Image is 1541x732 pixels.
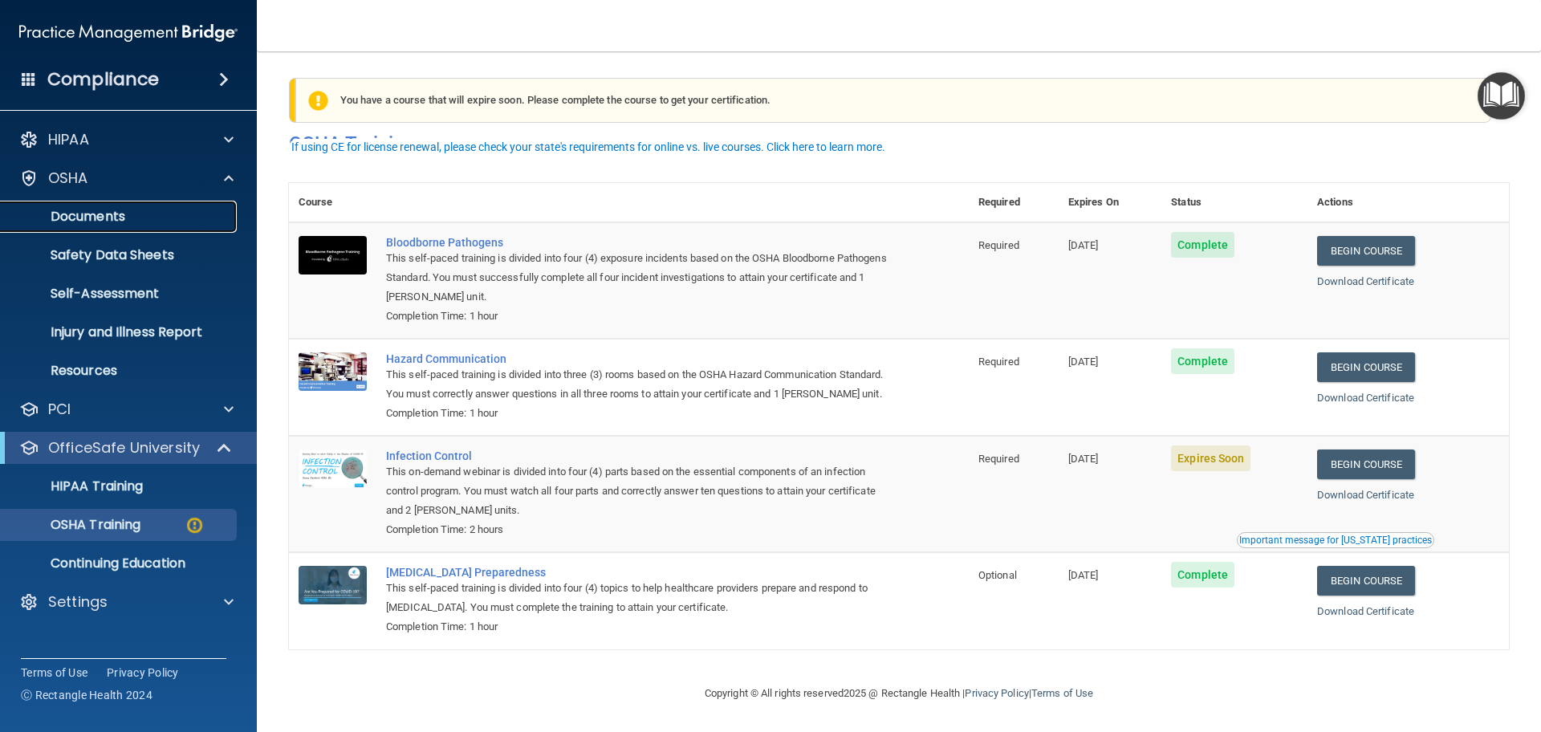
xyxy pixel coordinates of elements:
a: Begin Course [1317,449,1415,479]
p: OSHA [48,169,88,188]
a: Download Certificate [1317,489,1414,501]
button: If using CE for license renewal, please check your state's requirements for online vs. live cours... [289,139,888,155]
p: Self-Assessment [10,286,230,302]
span: [DATE] [1068,453,1099,465]
th: Actions [1307,183,1509,222]
p: Continuing Education [10,555,230,571]
a: Hazard Communication [386,352,888,365]
p: Documents [10,209,230,225]
div: If using CE for license renewal, please check your state's requirements for online vs. live cours... [291,141,885,152]
span: Expires Soon [1171,445,1250,471]
span: Complete [1171,348,1234,374]
img: exclamation-circle-solid-warning.7ed2984d.png [308,91,328,111]
p: HIPAA Training [10,478,143,494]
a: HIPAA [19,130,234,149]
a: Download Certificate [1317,275,1414,287]
div: Completion Time: 1 hour [386,307,888,326]
div: Completion Time: 1 hour [386,404,888,423]
a: PCI [19,400,234,419]
a: OSHA [19,169,234,188]
span: [DATE] [1068,356,1099,368]
button: Open Resource Center [1478,72,1525,120]
span: Complete [1171,232,1234,258]
p: HIPAA [48,130,89,149]
a: Download Certificate [1317,392,1414,404]
a: Settings [19,592,234,612]
div: Copyright © All rights reserved 2025 @ Rectangle Health | | [606,668,1192,719]
span: Ⓒ Rectangle Health 2024 [21,687,152,703]
div: This self-paced training is divided into three (3) rooms based on the OSHA Hazard Communication S... [386,365,888,404]
a: Download Certificate [1317,605,1414,617]
span: [DATE] [1068,239,1099,251]
span: Optional [978,569,1017,581]
th: Required [969,183,1059,222]
p: Safety Data Sheets [10,247,230,263]
div: This self-paced training is divided into four (4) topics to help healthcare providers prepare and... [386,579,888,617]
div: You have a course that will expire soon. Please complete the course to get your certification. [295,78,1491,123]
h4: Compliance [47,68,159,91]
span: Required [978,239,1019,251]
a: [MEDICAL_DATA] Preparedness [386,566,888,579]
h4: OSHA Training [289,132,1509,155]
th: Course [289,183,376,222]
img: PMB logo [19,17,238,49]
div: Completion Time: 1 hour [386,617,888,636]
img: warning-circle.0cc9ac19.png [185,515,205,535]
th: Expires On [1059,183,1161,222]
a: Begin Course [1317,352,1415,382]
a: OfficeSafe University [19,438,233,458]
a: Privacy Policy [107,665,179,681]
p: OSHA Training [10,517,140,533]
button: Read this if you are a dental practitioner in the state of CA [1237,532,1434,548]
span: Complete [1171,562,1234,588]
div: This self-paced training is divided into four (4) exposure incidents based on the OSHA Bloodborne... [386,249,888,307]
p: Settings [48,592,108,612]
a: Terms of Use [21,665,87,681]
div: Important message for [US_STATE] practices [1239,535,1432,545]
a: Privacy Policy [965,687,1028,699]
a: Bloodborne Pathogens [386,236,888,249]
iframe: Drift Widget Chat Controller [1263,618,1522,682]
span: Required [978,356,1019,368]
p: PCI [48,400,71,419]
a: Infection Control [386,449,888,462]
div: Completion Time: 2 hours [386,520,888,539]
p: Resources [10,363,230,379]
div: This on-demand webinar is divided into four (4) parts based on the essential components of an inf... [386,462,888,520]
a: Terms of Use [1031,687,1093,699]
span: Required [978,453,1019,465]
p: Injury and Illness Report [10,324,230,340]
p: OfficeSafe University [48,438,200,458]
th: Status [1161,183,1307,222]
span: [DATE] [1068,569,1099,581]
a: Begin Course [1317,236,1415,266]
a: Begin Course [1317,566,1415,596]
